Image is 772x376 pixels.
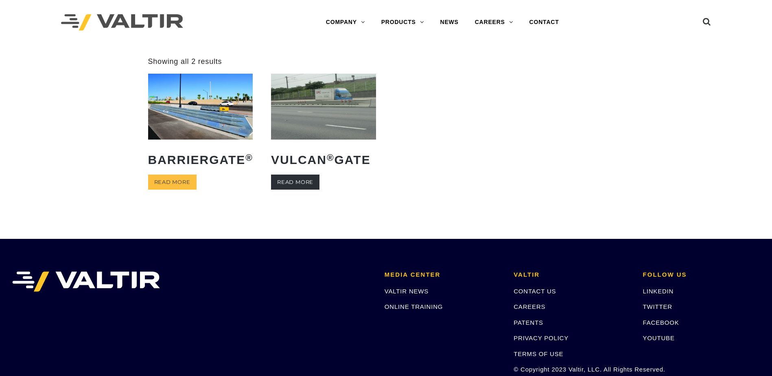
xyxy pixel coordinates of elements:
[61,14,183,31] img: Valtir
[643,288,674,295] a: LINKEDIN
[245,153,253,163] sup: ®
[514,365,630,374] p: © Copyright 2023 Valtir, LLC. All Rights Reserved.
[643,271,760,278] h2: FOLLOW US
[373,14,432,31] a: PRODUCTS
[514,288,556,295] a: CONTACT US
[148,147,253,173] h2: BarrierGate
[643,334,675,341] a: YOUTUBE
[385,303,443,310] a: ONLINE TRAINING
[12,271,160,292] img: VALTIR
[514,334,569,341] a: PRIVACY POLICY
[514,350,563,357] a: TERMS OF USE
[514,303,545,310] a: CAREERS
[514,271,630,278] h2: VALTIR
[148,57,222,66] p: Showing all 2 results
[643,303,672,310] a: TWITTER
[432,14,467,31] a: NEWS
[148,74,253,172] a: BarrierGate®
[385,288,429,295] a: VALTIR NEWS
[271,74,376,172] a: Vulcan®Gate
[327,153,335,163] sup: ®
[271,175,319,190] a: Read more about “Vulcan® Gate”
[148,175,197,190] a: Read more about “BarrierGate®”
[514,319,543,326] a: PATENTS
[521,14,567,31] a: CONTACT
[385,271,501,278] h2: MEDIA CENTER
[318,14,373,31] a: COMPANY
[467,14,521,31] a: CAREERS
[271,147,376,173] h2: Vulcan Gate
[643,319,679,326] a: FACEBOOK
